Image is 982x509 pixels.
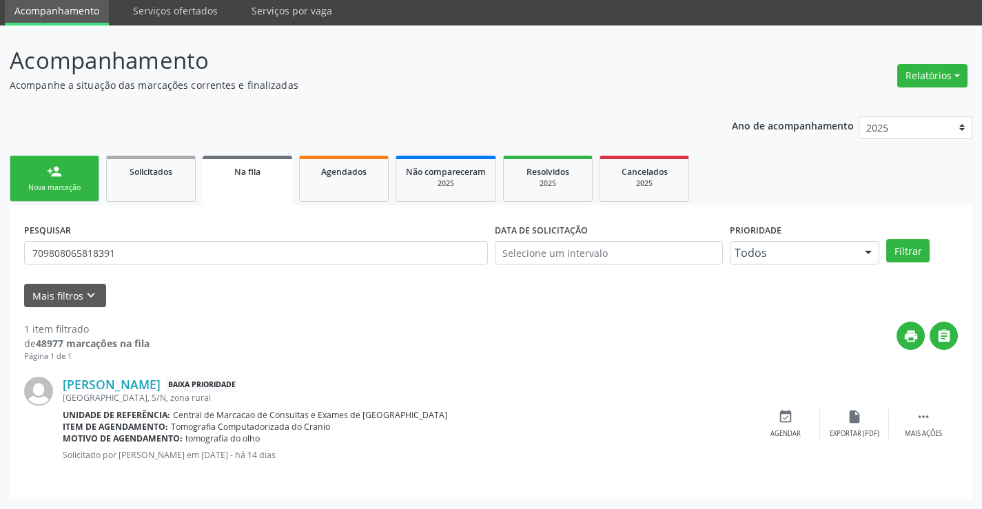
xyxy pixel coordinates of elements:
span: Cancelados [622,166,668,178]
div: de [24,336,150,351]
span: Tomografia Computadorizada do Cranio [171,421,330,433]
b: Item de agendamento: [63,421,168,433]
p: Acompanhe a situação das marcações correntes e finalizadas [10,78,684,92]
input: Selecione um intervalo [495,241,723,264]
label: Prioridade [730,220,781,241]
img: img [24,377,53,406]
i: insert_drive_file [847,409,862,424]
label: PESQUISAR [24,220,71,241]
p: Ano de acompanhamento [732,116,854,134]
button: Filtrar [886,239,930,262]
div: Agendar [770,429,801,439]
i: event_available [778,409,793,424]
div: 2025 [610,178,679,189]
button:  [930,322,958,350]
span: Central de Marcacao de Consultas e Exames de [GEOGRAPHIC_DATA] [173,409,447,421]
span: Na fila [234,166,260,178]
input: Nome, CNS [24,241,488,264]
button: print [897,322,925,350]
div: Exportar (PDF) [830,429,879,439]
i:  [916,409,931,424]
label: DATA DE SOLICITAÇÃO [495,220,588,241]
i: keyboard_arrow_down [83,288,99,303]
div: 2025 [513,178,582,189]
span: tomografia do olho [185,433,260,444]
strong: 48977 marcações na fila [36,337,150,350]
a: [PERSON_NAME] [63,377,161,392]
p: Acompanhamento [10,43,684,78]
div: person_add [47,164,62,179]
button: Relatórios [897,64,968,87]
i:  [937,329,952,344]
div: [GEOGRAPHIC_DATA], S/N, zona rural [63,392,751,404]
p: Solicitado por [PERSON_NAME] em [DATE] - há 14 dias [63,449,751,461]
span: Todos [735,246,852,260]
span: Resolvidos [526,166,569,178]
button: Mais filtroskeyboard_arrow_down [24,284,106,308]
div: Nova marcação [20,183,89,193]
b: Motivo de agendamento: [63,433,183,444]
i: print [903,329,919,344]
div: 1 item filtrado [24,322,150,336]
div: Mais ações [905,429,942,439]
span: Baixa Prioridade [165,377,238,392]
span: Solicitados [130,166,172,178]
div: Página 1 de 1 [24,351,150,362]
span: Não compareceram [406,166,486,178]
span: Agendados [321,166,367,178]
b: Unidade de referência: [63,409,170,421]
div: 2025 [406,178,486,189]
